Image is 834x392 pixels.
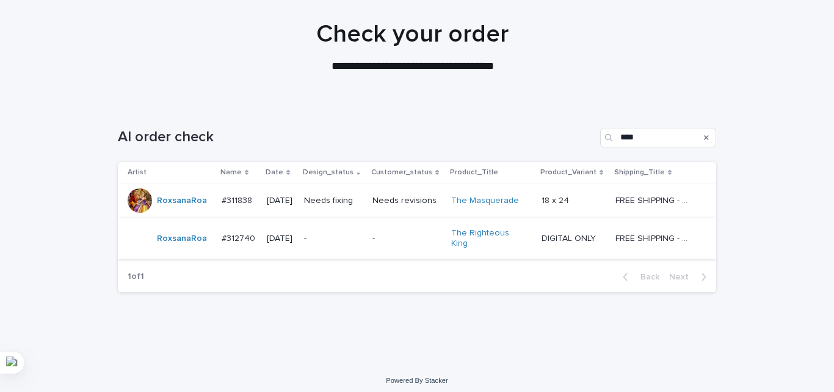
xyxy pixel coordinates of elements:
button: Next [664,272,716,283]
p: Design_status [303,166,354,179]
p: #311838 [222,193,255,206]
tr: RoxsanaRoa #311838#311838 [DATE]Needs fixingNeeds revisionsThe Masquerade 18 x 2418 x 24 FREE SHI... [118,183,716,218]
p: 18 x 24 [542,193,571,206]
span: Back [633,273,659,281]
p: Product_Title [450,166,498,179]
span: Next [669,273,696,281]
p: Date [266,166,283,179]
p: Customer_status [371,166,432,179]
h1: AI order check [118,128,595,146]
a: RoxsanaRoa [157,234,207,244]
a: The Masquerade [451,196,519,206]
p: Needs revisions [372,196,441,206]
input: Search [600,128,716,147]
p: [DATE] [267,234,294,244]
p: DIGITAL ONLY [542,231,598,244]
p: Name [220,166,242,179]
p: [DATE] [267,196,294,206]
a: RoxsanaRoa [157,196,207,206]
h1: Check your order [114,20,712,49]
p: Needs fixing [304,196,363,206]
button: Back [613,272,664,283]
p: FREE SHIPPING - preview in 1-2 business days, after your approval delivery will take 5-10 b.d. [615,231,694,244]
p: - [372,234,441,244]
tr: RoxsanaRoa #312740#312740 [DATE]--The Righteous King DIGITAL ONLYDIGITAL ONLY FREE SHIPPING - pre... [118,218,716,259]
p: - [304,234,363,244]
p: #312740 [222,231,258,244]
a: Powered By Stacker [386,377,448,384]
p: Artist [128,166,147,179]
p: Product_Variant [540,166,596,179]
a: The Righteous King [451,228,528,249]
p: Shipping_Title [614,166,665,179]
p: FREE SHIPPING - preview in 1-2 business days, after your approval delivery will take 5-10 b.d. [615,193,694,206]
p: 1 of 1 [118,262,154,292]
